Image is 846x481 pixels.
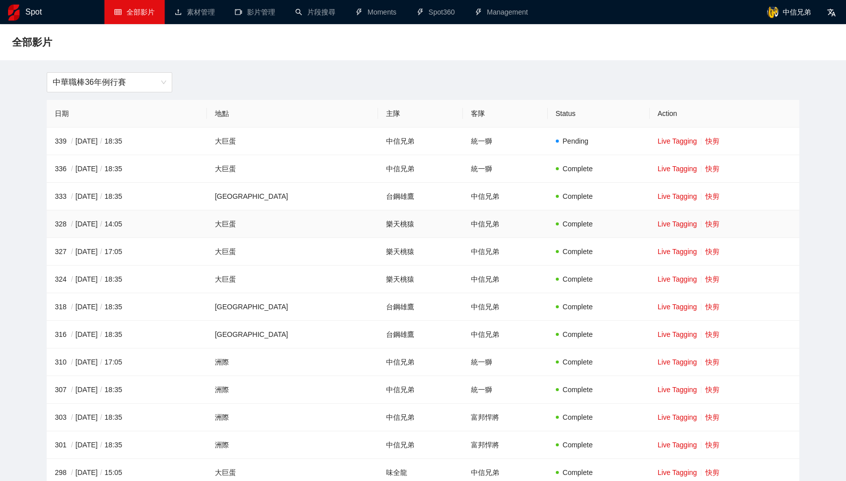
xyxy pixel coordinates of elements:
td: 中信兄弟 [378,376,463,404]
span: Complete [563,303,593,311]
span: / [68,220,75,228]
td: [GEOGRAPHIC_DATA] [207,183,378,210]
span: / [97,358,104,366]
th: 客隊 [463,100,548,128]
span: Complete [563,441,593,449]
td: 339 [DATE] 18:35 [47,128,207,155]
a: Live Tagging [658,165,697,173]
a: 快剪 [705,220,719,228]
a: Live Tagging [658,220,697,228]
td: 316 [DATE] 18:35 [47,321,207,348]
td: 富邦悍將 [463,431,548,459]
span: 全部影片 [12,34,52,50]
span: / [97,413,104,421]
td: 台鋼雄鷹 [378,183,463,210]
td: 中信兄弟 [463,210,548,238]
td: 303 [DATE] 18:35 [47,404,207,431]
span: / [68,330,75,338]
td: 中信兄弟 [463,293,548,321]
td: 336 [DATE] 18:35 [47,155,207,183]
span: table [114,9,122,16]
a: 快剪 [705,275,719,283]
a: Live Tagging [658,358,697,366]
th: 主隊 [378,100,463,128]
td: 統一獅 [463,155,548,183]
td: 327 [DATE] 17:05 [47,238,207,266]
td: 樂天桃猿 [378,266,463,293]
td: 大巨蛋 [207,210,378,238]
td: 中信兄弟 [463,321,548,348]
span: / [97,192,104,200]
a: 快剪 [705,441,719,449]
span: / [68,275,75,283]
span: / [68,303,75,311]
td: 統一獅 [463,376,548,404]
a: Live Tagging [658,192,697,200]
span: / [68,192,75,200]
span: Complete [563,386,593,394]
span: / [97,220,104,228]
a: Live Tagging [658,441,697,449]
a: upload素材管理 [175,8,215,16]
td: 洲際 [207,348,378,376]
a: 快剪 [705,303,719,311]
td: 台鋼雄鷹 [378,293,463,321]
td: 中信兄弟 [463,183,548,210]
span: / [97,137,104,145]
td: 307 [DATE] 18:35 [47,376,207,404]
a: 快剪 [705,413,719,421]
span: Pending [563,137,588,145]
th: 日期 [47,100,207,128]
td: 318 [DATE] 18:35 [47,293,207,321]
a: video-camera影片管理 [235,8,275,16]
td: 洲際 [207,404,378,431]
td: 樂天桃猿 [378,238,463,266]
th: 地點 [207,100,378,128]
a: 快剪 [705,192,719,200]
td: 324 [DATE] 18:35 [47,266,207,293]
td: 洲際 [207,376,378,404]
span: Complete [563,165,593,173]
td: 大巨蛋 [207,155,378,183]
span: 全部影片 [127,8,155,16]
td: [GEOGRAPHIC_DATA] [207,321,378,348]
td: 統一獅 [463,348,548,376]
a: search片段搜尋 [295,8,335,16]
td: 中信兄弟 [378,128,463,155]
td: 310 [DATE] 17:05 [47,348,207,376]
a: Live Tagging [658,275,697,283]
a: thunderboltMoments [355,8,397,16]
td: 333 [DATE] 18:35 [47,183,207,210]
span: / [68,248,75,256]
span: / [68,468,75,476]
td: 中信兄弟 [378,348,463,376]
td: 中信兄弟 [463,266,548,293]
td: 328 [DATE] 14:05 [47,210,207,238]
a: thunderboltSpot360 [417,8,455,16]
td: 301 [DATE] 18:35 [47,431,207,459]
td: 台鋼雄鷹 [378,321,463,348]
td: 中信兄弟 [378,155,463,183]
td: [GEOGRAPHIC_DATA] [207,293,378,321]
span: Complete [563,358,593,366]
a: 快剪 [705,248,719,256]
a: 快剪 [705,386,719,394]
a: Live Tagging [658,248,697,256]
a: Live Tagging [658,413,697,421]
td: 富邦悍將 [463,404,548,431]
td: 中信兄弟 [378,431,463,459]
span: / [97,330,104,338]
td: 樂天桃猿 [378,210,463,238]
a: 快剪 [705,330,719,338]
span: / [97,468,104,476]
span: / [97,386,104,394]
a: thunderboltManagement [475,8,528,16]
a: Live Tagging [658,330,697,338]
span: / [68,137,75,145]
td: 大巨蛋 [207,128,378,155]
td: 大巨蛋 [207,238,378,266]
span: / [97,165,104,173]
a: Live Tagging [658,386,697,394]
a: 快剪 [705,468,719,476]
span: Complete [563,468,593,476]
